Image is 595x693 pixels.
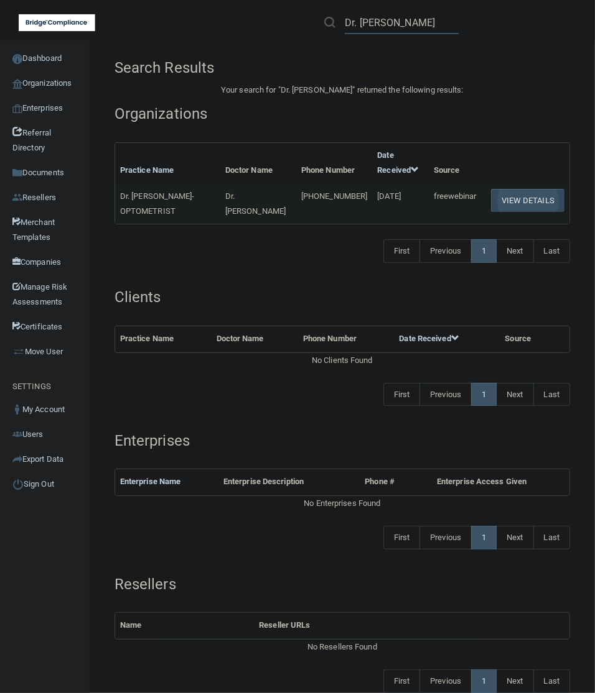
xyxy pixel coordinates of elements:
[383,526,421,549] a: First
[12,454,22,464] img: icon-export.b9366987.png
[296,143,372,183] th: Phone Number
[115,353,570,368] div: No Clients Found
[345,11,459,34] input: Search
[419,669,472,693] a: Previous
[471,239,497,263] a: 1
[533,239,570,263] a: Last
[218,469,351,495] th: Enterprise Description
[301,191,367,201] span: [PHONE_NUMBER]
[212,326,298,352] th: Doctor Name
[12,54,22,64] img: ic_dashboard_dark.d01f4a41.png
[12,168,22,178] img: icon-documents.8dae5593.png
[533,526,570,549] a: Last
[419,239,472,263] a: Previous
[115,576,570,592] h4: Resellers
[12,479,24,490] img: ic_power_dark.7ecde6b1.png
[115,60,294,76] h4: Search Results
[298,326,395,352] th: Phone Number
[496,669,533,693] a: Next
[115,640,570,654] div: No Resellers Found
[471,526,497,549] a: 1
[419,526,472,549] a: Previous
[254,613,525,638] th: Reseller URLs
[496,239,533,263] a: Next
[351,469,409,495] th: Phone #
[491,189,565,212] button: View Details
[533,669,570,693] a: Last
[377,150,419,175] a: Date Received
[115,83,570,98] p: Your search for " " returned the following results:
[120,191,195,216] span: Dr. [PERSON_NAME]-OPTOMETRIST
[115,433,570,449] h4: Enterprises
[120,477,181,486] a: Enterprise Name
[12,193,22,203] img: ic_reseller.de258add.png
[383,239,421,263] a: First
[400,334,459,343] a: Date Received
[377,191,401,201] span: [DATE]
[12,346,25,358] img: briefcase.64adab9b.png
[115,106,570,122] h4: Organizations
[409,469,555,495] th: Enterprise Access Given
[281,85,353,94] span: Dr. [PERSON_NAME]
[500,326,555,352] th: Source
[12,79,22,89] img: organization-icon.f8decf85.png
[471,383,497,406] a: 1
[115,496,570,511] div: No Enterprises Found
[12,379,51,394] label: SETTINGS
[471,669,497,693] a: 1
[12,429,22,439] img: icon-users.e205127d.png
[120,165,174,175] a: Practice Name
[220,143,296,183] th: Doctor Name
[225,191,286,216] span: Dr. [PERSON_NAME]
[115,289,570,305] h4: Clients
[115,326,212,352] th: Practice Name
[434,191,477,201] span: freewebinar
[429,143,482,183] th: Source
[19,10,95,35] img: bridge_compliance_login_screen.278c3ca4.svg
[324,17,335,28] img: ic-search.3b580494.png
[12,405,22,415] img: ic_user_dark.df1a06c3.png
[383,383,421,406] a: First
[496,383,533,406] a: Next
[496,526,533,549] a: Next
[419,383,472,406] a: Previous
[12,104,22,113] img: enterprise.0d942306.png
[383,669,421,693] a: First
[533,383,570,406] a: Last
[115,613,254,638] th: Name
